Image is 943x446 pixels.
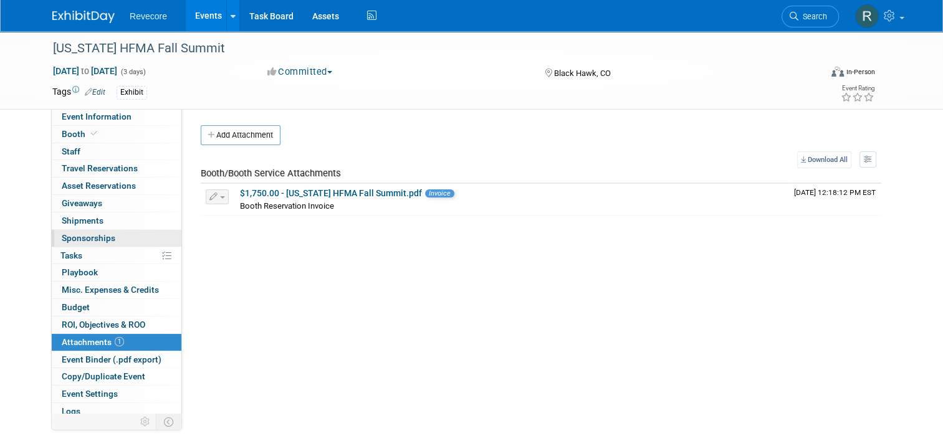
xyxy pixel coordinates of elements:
a: Edit [85,88,105,97]
a: Event Information [52,108,181,125]
a: Download All [797,151,851,168]
a: Copy/Duplicate Event [52,368,181,385]
span: ROI, Objectives & ROO [62,320,145,330]
a: $1,750.00 - [US_STATE] HFMA Fall Summit.pdf [240,188,422,198]
a: Search [782,6,839,27]
span: Booth/Booth Service Attachments [201,168,341,179]
a: Playbook [52,264,181,281]
a: Budget [52,299,181,316]
a: Asset Reservations [52,178,181,194]
span: Attachments [62,337,124,347]
a: Giveaways [52,195,181,212]
a: Sponsorships [52,230,181,247]
span: [DATE] [DATE] [52,65,118,77]
span: Booth [62,129,100,139]
span: Event Settings [62,389,118,399]
span: Asset Reservations [62,181,136,191]
span: Event Binder (.pdf export) [62,354,161,364]
span: Black Hawk, CO [554,69,611,78]
td: Upload Timestamp [789,184,881,215]
span: Revecore [130,11,167,21]
span: Staff [62,146,80,156]
a: Tasks [52,247,181,264]
span: (3 days) [120,68,146,76]
span: to [79,66,91,76]
div: Event Format [754,65,875,83]
span: Copy/Duplicate Event [62,371,145,381]
span: Budget [62,302,90,312]
span: Playbook [62,267,98,277]
div: In-Person [846,67,875,77]
button: Committed [263,65,337,78]
button: Add Attachment [201,125,280,145]
div: [US_STATE] HFMA Fall Summit [49,37,805,60]
a: Staff [52,143,181,160]
i: Booth reservation complete [91,130,97,137]
div: Exhibit [117,86,147,99]
span: Booth Reservation Invoice [240,201,334,211]
span: Giveaways [62,198,102,208]
a: Logs [52,403,181,420]
td: Toggle Event Tabs [156,414,182,430]
div: Event Rating [841,85,874,92]
img: Rachael Sires [855,4,879,28]
img: ExhibitDay [52,11,115,23]
a: Event Settings [52,386,181,402]
span: Search [798,12,827,21]
a: ROI, Objectives & ROO [52,316,181,333]
span: Logs [62,406,80,416]
a: Shipments [52,212,181,229]
img: Format-Inperson.png [831,67,844,77]
span: Invoice [425,189,454,197]
span: Shipments [62,216,103,225]
span: Upload Timestamp [794,188,876,197]
td: Tags [52,85,105,100]
span: Sponsorships [62,233,115,243]
span: Tasks [60,250,82,260]
a: Event Binder (.pdf export) [52,351,181,368]
a: Booth [52,126,181,143]
a: Travel Reservations [52,160,181,177]
span: Misc. Expenses & Credits [62,285,159,295]
td: Personalize Event Tab Strip [135,414,156,430]
span: Travel Reservations [62,163,138,173]
a: Attachments1 [52,334,181,351]
span: Event Information [62,111,132,121]
span: 1 [115,337,124,346]
a: Misc. Expenses & Credits [52,282,181,298]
